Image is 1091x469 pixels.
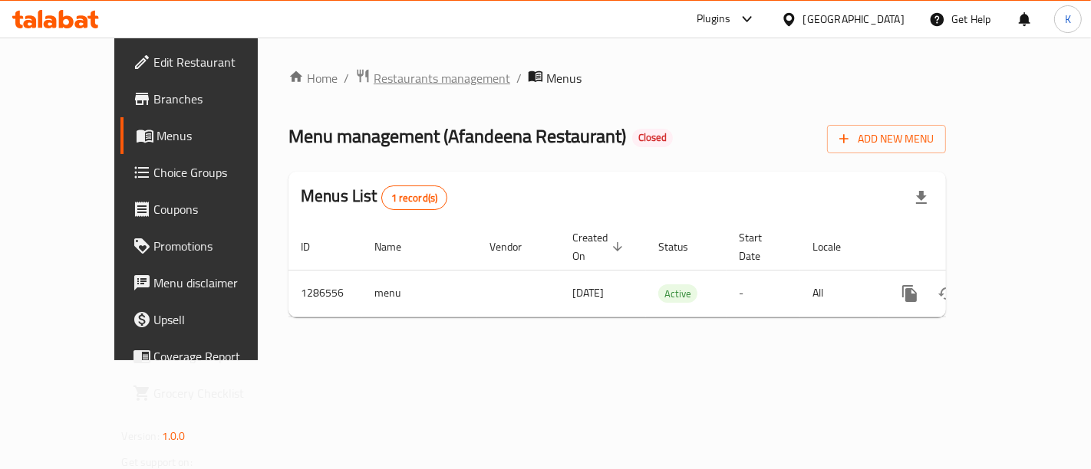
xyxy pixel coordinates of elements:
button: Add New Menu [827,125,946,153]
span: Promotions [154,237,284,255]
a: Edit Restaurant [120,44,296,80]
span: Status [658,238,708,256]
div: [GEOGRAPHIC_DATA] [803,11,905,28]
li: / [344,69,349,87]
span: Name [374,238,421,256]
span: Branches [154,90,284,108]
a: Restaurants management [355,68,510,88]
a: Choice Groups [120,154,296,191]
span: Upsell [154,310,284,329]
span: Coupons [154,200,284,218]
span: Add New Menu [839,130,934,149]
button: more [892,275,928,312]
a: Upsell [120,301,296,338]
button: Change Status [928,275,965,312]
a: Grocery Checklist [120,375,296,412]
span: Active [658,285,697,303]
div: Total records count [381,185,448,210]
span: Start Date [739,228,782,265]
th: Actions [879,224,1051,271]
nav: breadcrumb [288,68,946,88]
span: Restaurants management [374,69,510,87]
span: [DATE] [572,283,604,303]
div: Export file [903,179,940,216]
a: Coupons [120,191,296,228]
td: - [727,270,800,316]
a: Menu disclaimer [120,264,296,301]
span: Version: [122,426,160,446]
span: Edit Restaurant [154,53,284,71]
li: / [516,69,522,87]
h2: Menus List [301,185,447,210]
table: enhanced table [288,224,1051,317]
span: Closed [632,131,673,144]
span: Vendor [489,238,542,256]
a: Home [288,69,338,87]
span: 1 record(s) [382,191,447,205]
a: Coverage Report [120,338,296,375]
span: Coverage Report [154,347,284,366]
span: Menu disclaimer [154,274,284,292]
div: Plugins [697,10,730,28]
td: All [800,270,879,316]
span: Locale [812,238,861,256]
span: K [1065,11,1071,28]
td: 1286556 [288,270,362,316]
div: Closed [632,129,673,147]
td: menu [362,270,477,316]
a: Branches [120,80,296,117]
span: Menus [546,69,582,87]
span: 1.0.0 [162,426,186,446]
span: Menu management ( Afandeena Restaurant ) [288,119,626,153]
span: Menus [157,126,284,145]
a: Promotions [120,228,296,264]
span: Created On [572,228,628,265]
span: ID [301,238,330,256]
span: Choice Groups [154,163,284,182]
span: Grocery Checklist [154,384,284,402]
a: Menus [120,117,296,154]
